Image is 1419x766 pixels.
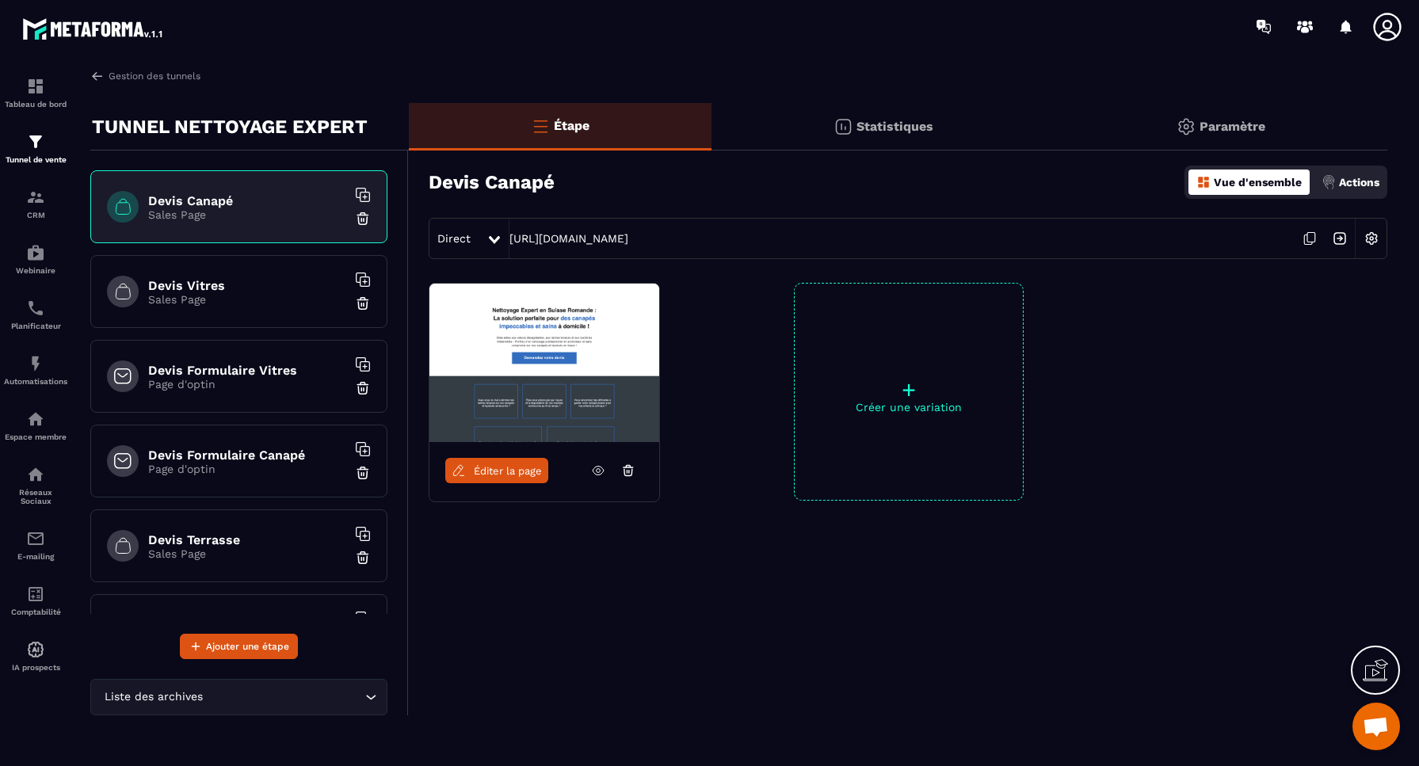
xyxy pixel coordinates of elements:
img: actions.d6e523a2.png [1322,175,1336,189]
a: formationformationTableau de bord [4,65,67,120]
img: automations [26,640,45,659]
img: arrow [90,69,105,83]
img: image [429,284,659,442]
h6: Devis Formulaire Canapé [148,448,346,463]
a: Éditer la page [445,458,548,483]
div: Search for option [90,679,387,715]
p: TUNNEL NETTOYAGE EXPERT [92,111,368,143]
img: trash [355,211,371,227]
span: Direct [437,232,471,245]
a: social-networksocial-networkRéseaux Sociaux [4,453,67,517]
h6: Devis Terrasse [148,532,346,547]
p: E-mailing [4,552,67,561]
img: automations [26,243,45,262]
img: dashboard-orange.40269519.svg [1196,175,1211,189]
img: automations [26,410,45,429]
a: emailemailE-mailing [4,517,67,573]
a: automationsautomationsWebinaire [4,231,67,287]
img: formation [26,77,45,96]
img: stats.20deebd0.svg [833,117,853,136]
img: arrow-next.bcc2205e.svg [1325,223,1355,253]
p: Page d'optin [148,463,346,475]
a: accountantaccountantComptabilité [4,573,67,628]
a: automationsautomationsEspace membre [4,398,67,453]
img: bars-o.4a397970.svg [531,116,550,135]
a: schedulerschedulerPlanificateur [4,287,67,342]
img: trash [355,380,371,396]
h3: Devis Canapé [429,171,555,193]
input: Search for option [206,688,361,706]
a: Ouvrir le chat [1352,703,1400,750]
p: Paramètre [1200,119,1265,134]
img: logo [22,14,165,43]
p: Webinaire [4,266,67,275]
a: [URL][DOMAIN_NAME] [509,232,628,245]
h6: Devis Canapé [148,193,346,208]
img: trash [355,295,371,311]
img: email [26,529,45,548]
p: Sales Page [148,208,346,221]
img: trash [355,465,371,481]
p: Créer une variation [795,401,1023,413]
p: Vue d'ensemble [1214,176,1302,189]
img: social-network [26,465,45,484]
p: + [795,379,1023,401]
p: Sales Page [148,547,346,560]
span: Ajouter une étape [206,638,289,654]
p: CRM [4,211,67,219]
p: Comptabilité [4,608,67,616]
h6: Devis Formulaire Vitres [148,363,346,378]
a: Gestion des tunnels [90,69,200,83]
p: Étape [554,118,589,133]
p: IA prospects [4,663,67,672]
a: automationsautomationsAutomatisations [4,342,67,398]
img: trash [355,550,371,566]
p: Statistiques [856,119,933,134]
a: formationformationCRM [4,176,67,231]
p: Actions [1339,176,1379,189]
a: formationformationTunnel de vente [4,120,67,176]
span: Éditer la page [474,465,542,477]
img: scheduler [26,299,45,318]
img: automations [26,354,45,373]
p: Automatisations [4,377,67,386]
img: formation [26,132,45,151]
img: setting-w.858f3a88.svg [1356,223,1387,253]
img: accountant [26,585,45,604]
img: formation [26,188,45,207]
button: Ajouter une étape [180,634,298,659]
p: Espace membre [4,433,67,441]
span: Liste des archives [101,688,206,706]
img: setting-gr.5f69749f.svg [1177,117,1196,136]
p: Tunnel de vente [4,155,67,164]
p: Page d'optin [148,378,346,391]
p: Tableau de bord [4,100,67,109]
p: Sales Page [148,293,346,306]
p: Planificateur [4,322,67,330]
p: Réseaux Sociaux [4,488,67,505]
h6: Devis Vitres [148,278,346,293]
